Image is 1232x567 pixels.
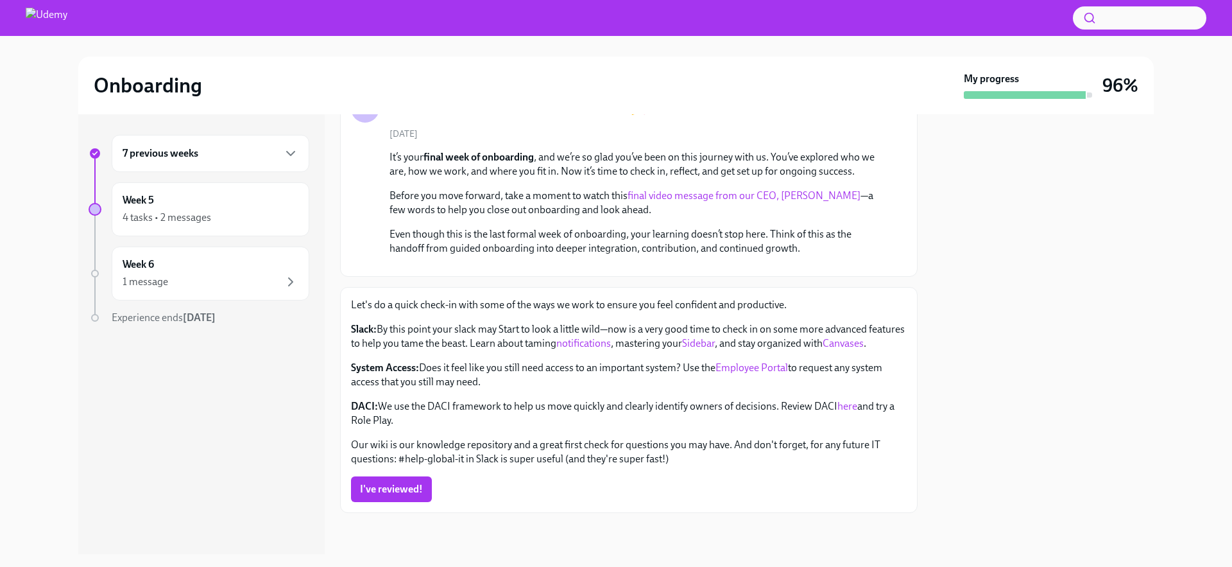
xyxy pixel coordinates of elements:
strong: System Access: [351,362,419,374]
h6: 7 previous weeks [123,146,198,161]
p: By this point your slack may Start to look a little wild—now is a very good time to check in on s... [351,322,907,351]
a: notifications [556,337,611,349]
a: Sidebar [682,337,715,349]
span: [DATE] [389,128,418,140]
div: 1 message [123,275,168,289]
strong: My progress [964,72,1019,86]
img: Udemy [26,8,67,28]
p: We use the DACI framework to help us move quickly and clearly identify owners of decisions. Revie... [351,399,907,428]
p: Let's do a quick check-in with some of the ways we work to ensure you feel confident and productive. [351,298,907,312]
a: here [837,400,857,412]
a: Canvases [823,337,864,349]
strong: DACI: [351,400,378,412]
div: 4 tasks • 2 messages [123,211,211,225]
button: I've reviewed! [351,476,432,502]
p: Does it feel like you still need access to an important system? Use the to request any system acc... [351,361,907,389]
a: Employee Portal [715,362,788,374]
strong: Slack: [351,323,377,335]
h6: Week 5 [123,193,154,207]
h3: 96% [1102,74,1138,97]
strong: final week of onboarding [424,151,534,163]
p: Our wiki is our knowledge repository and a great first check for questions you may have. And don'... [351,438,907,466]
p: Before you move forward, take a moment to watch this —a few words to help you close out onboardin... [389,189,886,217]
span: I've reviewed! [360,483,423,496]
p: It’s your , and we’re so glad you’ve been on this journey with us. You’ve explored who we are, ho... [389,150,886,179]
span: Experience ends [112,311,216,324]
a: final video message from our CEO, [PERSON_NAME] [628,189,860,202]
h2: Onboarding [94,73,202,98]
div: 7 previous weeks [112,135,309,172]
a: Week 54 tasks • 2 messages [89,182,309,236]
a: Week 61 message [89,247,309,301]
p: Even though this is the last formal week of onboarding, your learning doesn’t stop here. Think of... [389,227,886,256]
h6: Week 6 [123,257,154,272]
strong: [DATE] [183,311,216,324]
